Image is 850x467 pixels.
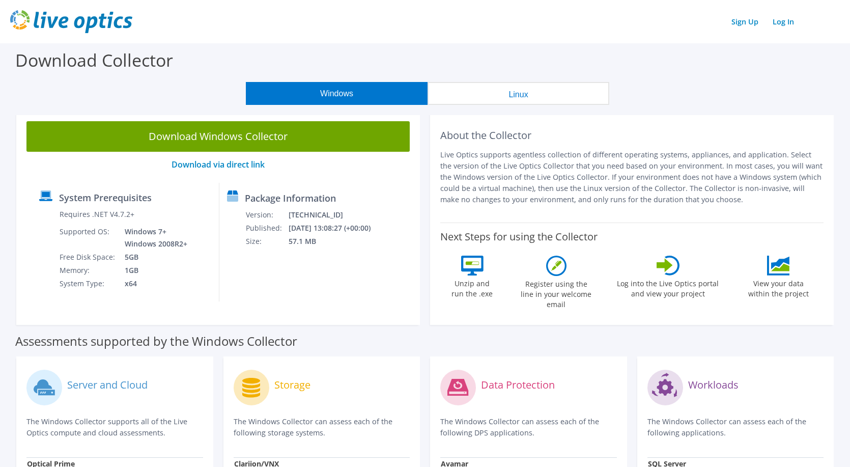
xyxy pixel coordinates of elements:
[117,277,189,290] td: x64
[288,222,384,235] td: [DATE] 13:08:27 (+00:00)
[440,231,598,243] label: Next Steps for using the Collector
[647,416,824,438] p: The Windows Collector can assess each of the following applications.
[726,14,763,29] a: Sign Up
[440,149,824,205] p: Live Optics supports agentless collection of different operating systems, appliances, and applica...
[616,276,719,299] label: Log into the Live Optics portal and view your project
[117,225,189,251] td: Windows 7+ Windows 2008R2+
[428,82,609,105] button: Linux
[288,235,384,248] td: 57.1 MB
[245,208,288,222] td: Version:
[59,193,152,203] label: System Prerequisites
[768,14,799,29] a: Log In
[117,251,189,264] td: 5GB
[245,222,288,235] td: Published:
[245,235,288,248] td: Size:
[449,276,496,299] label: Unzip and run the .exe
[59,251,117,264] td: Free Disk Space:
[26,121,410,152] a: Download Windows Collector
[10,10,132,33] img: live_optics_svg.svg
[26,416,203,438] p: The Windows Collector supports all of the Live Optics compute and cloud assessments.
[117,264,189,277] td: 1GB
[245,193,336,203] label: Package Information
[288,208,384,222] td: [TECHNICAL_ID]
[688,380,739,390] label: Workloads
[15,336,297,346] label: Assessments supported by the Windows Collector
[15,48,173,72] label: Download Collector
[60,209,134,219] label: Requires .NET V4.7.2+
[172,159,265,170] a: Download via direct link
[67,380,148,390] label: Server and Cloud
[440,129,824,142] h2: About the Collector
[234,416,410,438] p: The Windows Collector can assess each of the following storage systems.
[59,277,117,290] td: System Type:
[59,225,117,251] td: Supported OS:
[742,276,815,299] label: View your data within the project
[440,416,617,438] p: The Windows Collector can assess each of the following DPS applications.
[518,276,594,310] label: Register using the line in your welcome email
[481,380,555,390] label: Data Protection
[59,264,117,277] td: Memory:
[246,82,428,105] button: Windows
[274,380,310,390] label: Storage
